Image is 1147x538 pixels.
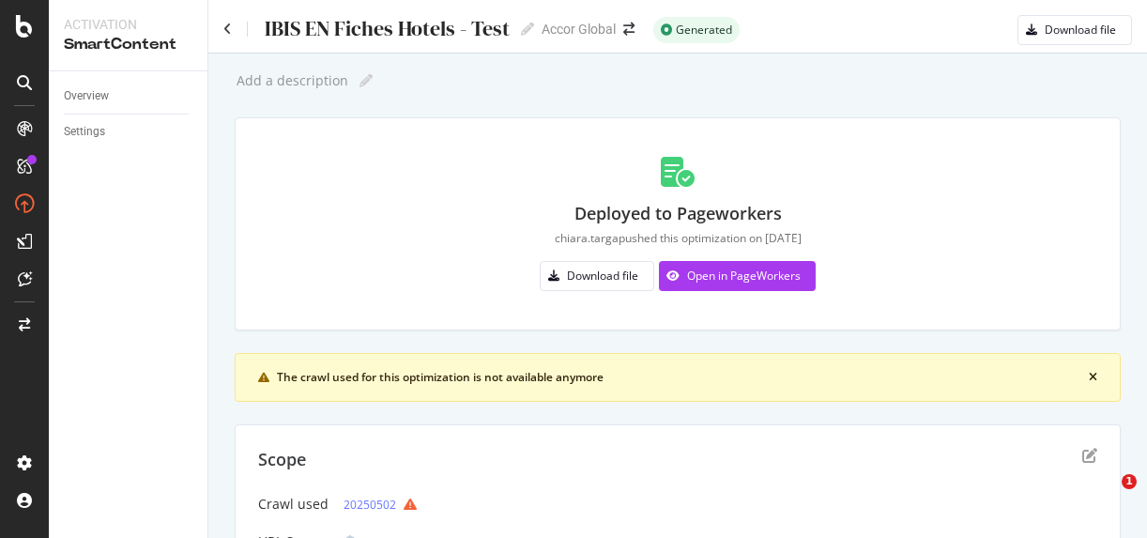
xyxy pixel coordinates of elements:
[623,23,635,36] div: arrow-right-arrow-left
[235,73,348,88] div: Add a description
[1017,15,1132,45] button: Download file
[223,23,232,36] a: Click to go back
[659,261,816,291] button: Open in PageWorkers
[687,268,801,284] div: Open in PageWorkers
[64,34,192,55] div: SmartContent
[235,353,1121,402] div: warning banner
[574,202,782,226] div: Deployed to Pageworkers
[1045,22,1116,38] div: Download file
[555,230,802,246] div: chiara.targa pushed this optimization on [DATE]
[64,86,109,106] div: Overview
[653,17,740,43] div: success label
[277,369,1089,386] div: The crawl used for this optimization is not available anymore
[344,495,396,515] a: 20250502
[64,122,194,142] a: Settings
[540,261,654,291] button: Download file
[1122,474,1137,489] span: 1
[676,24,732,36] span: Generated
[64,86,194,106] a: Overview
[542,20,616,38] div: Accor Global
[567,268,638,284] div: Download file
[64,122,105,142] div: Settings
[359,74,373,87] i: Edit report name
[258,448,306,472] div: Scope
[1082,448,1097,463] div: edit
[258,495,329,514] div: Crawl used
[1083,474,1128,519] iframe: Intercom live chat
[263,17,510,40] div: IBIS EN Fiches Hotels - Test
[521,23,534,36] i: Edit report name
[64,15,192,34] div: Activation
[1084,367,1102,388] button: close banner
